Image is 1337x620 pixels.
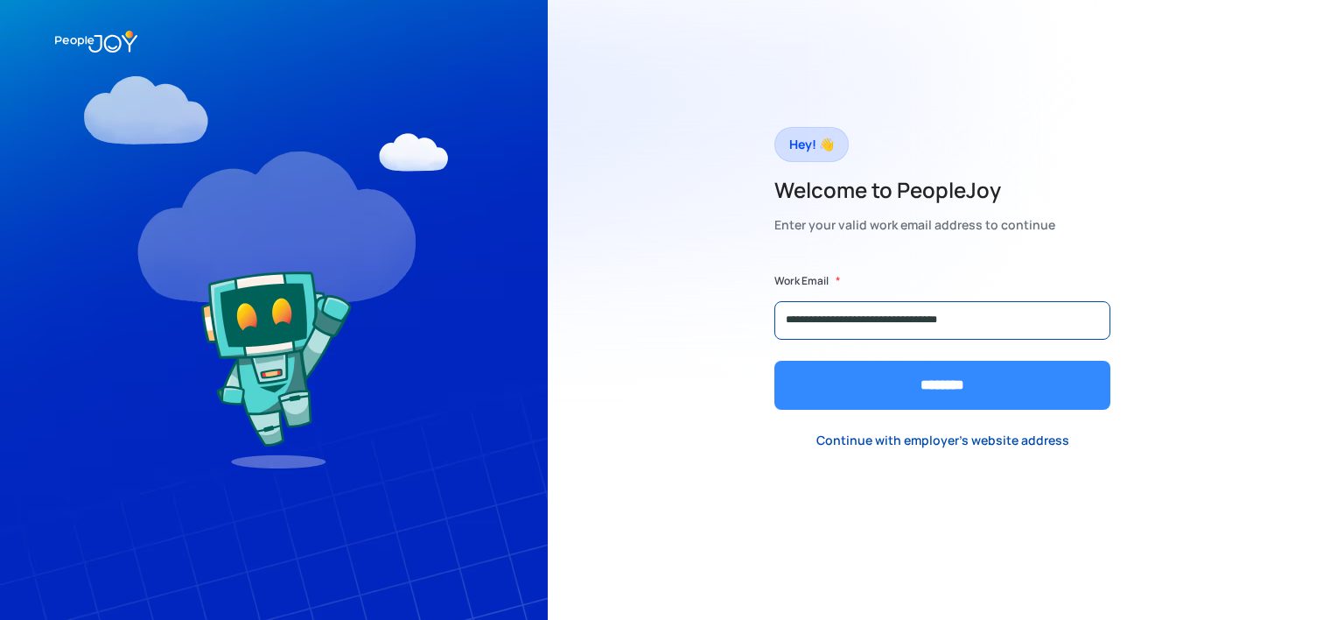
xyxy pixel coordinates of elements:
[774,213,1055,237] div: Enter your valid work email address to continue
[802,423,1083,459] a: Continue with employer's website address
[789,132,834,157] div: Hey! 👋
[774,272,1110,410] form: Form
[774,272,829,290] label: Work Email
[816,432,1069,449] div: Continue with employer's website address
[774,176,1055,204] h2: Welcome to PeopleJoy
